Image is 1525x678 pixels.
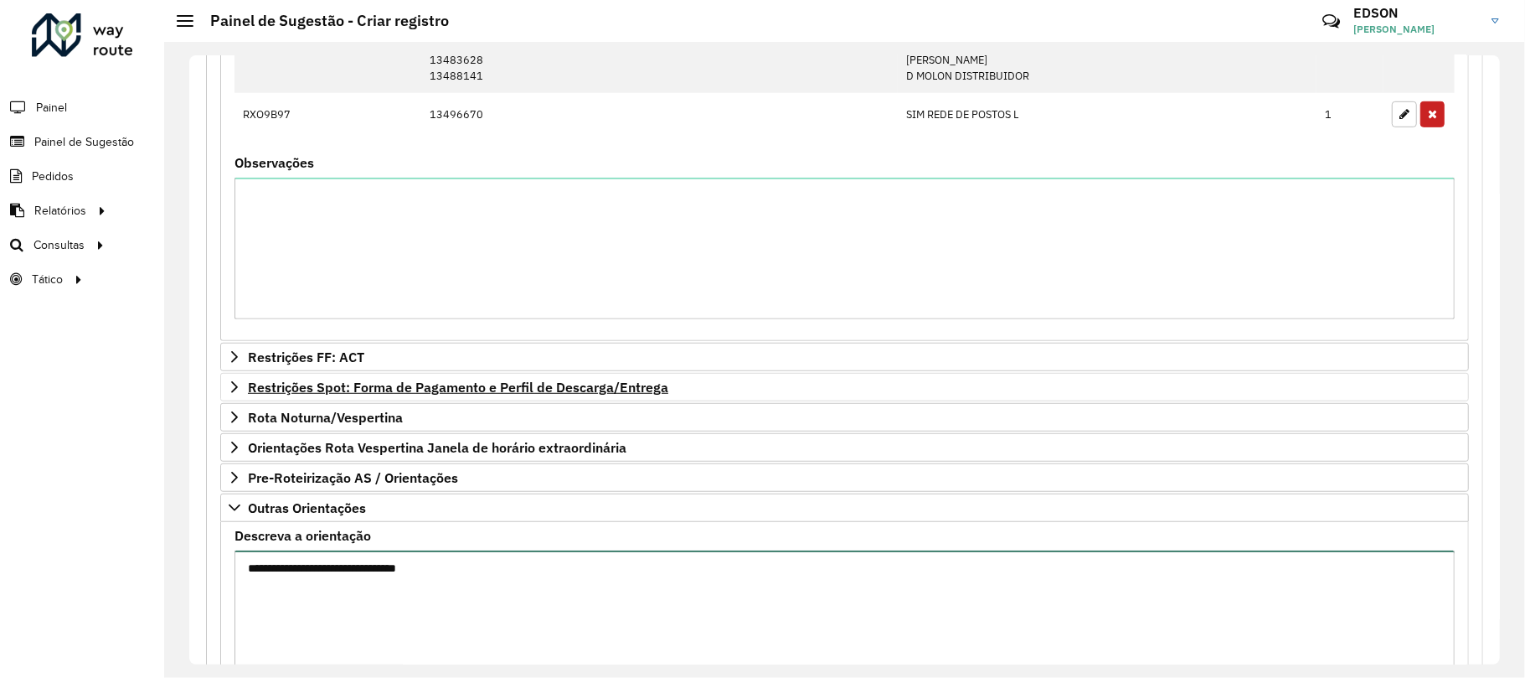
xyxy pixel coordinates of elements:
span: Outras Orientações [248,501,366,515]
span: Rota Noturna/Vespertina [248,411,403,424]
a: Rota Noturna/Vespertina [220,403,1469,432]
h2: Painel de Sugestão - Criar registro [193,12,449,30]
td: RXO9B97 [234,93,420,137]
a: Contato Rápido [1313,3,1349,39]
label: Descreva a orientação [234,525,371,546]
span: Consultas [33,236,85,254]
span: Orientações Rota Vespertina Janela de horário extraordinária [248,441,626,454]
span: Tático [32,271,63,288]
td: SIM REDE DE POSTOS L [898,93,1316,137]
span: Pre-Roteirização AS / Orientações [248,471,458,484]
a: Orientações Rota Vespertina Janela de horário extraordinária [220,433,1469,462]
span: Restrições FF: ACT [248,350,364,364]
td: 13496670 [420,93,898,137]
span: Painel de Sugestão [34,133,134,151]
span: Restrições Spot: Forma de Pagamento e Perfil de Descarga/Entrega [248,380,668,394]
label: Observações [234,153,314,173]
h3: EDSON [1353,5,1479,21]
span: Pedidos [32,168,74,185]
a: Outras Orientações [220,494,1469,522]
td: 1 [1316,93,1383,137]
span: Relatórios [34,202,86,220]
span: [PERSON_NAME] [1353,22,1479,37]
a: Restrições FF: ACT [220,343,1469,371]
a: Pre-Roteirização AS / Orientações [220,463,1469,492]
span: Painel [36,99,67,116]
a: Restrições Spot: Forma de Pagamento e Perfil de Descarga/Entrega [220,373,1469,401]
